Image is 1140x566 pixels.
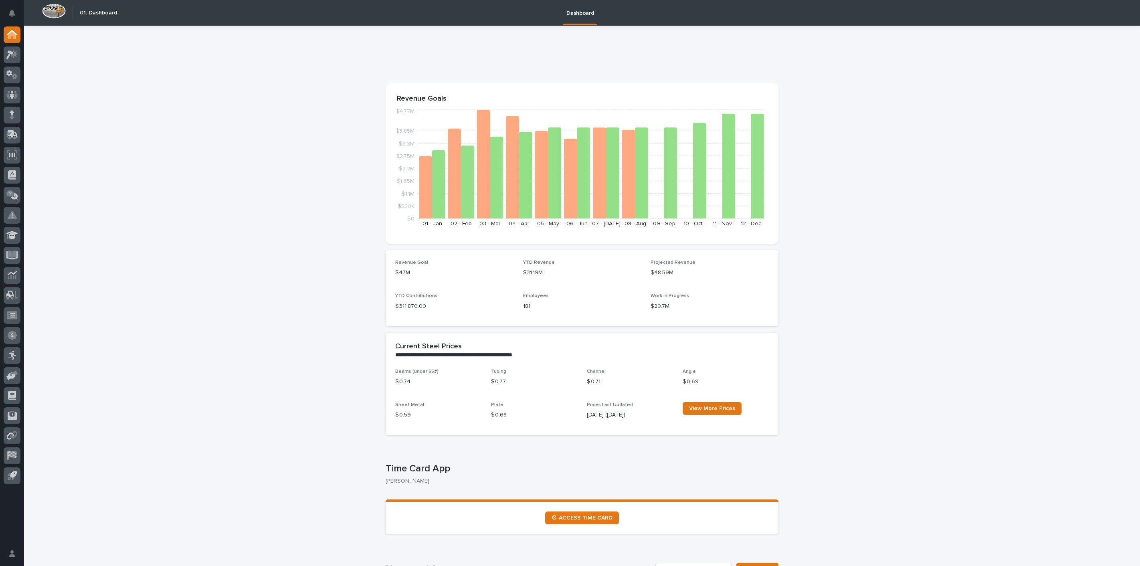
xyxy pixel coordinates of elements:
[566,221,588,226] text: 06 - Jun
[509,221,530,226] text: 04 - Apr
[683,378,769,386] p: $ 0.69
[491,411,577,419] p: $ 0.68
[395,402,424,407] span: Sheet Metal
[395,260,428,265] span: Revenue Goal
[653,221,675,226] text: 09 - Sep
[651,293,689,298] span: Work in Progress
[386,463,775,475] p: Time Card App
[4,5,20,22] button: Notifications
[395,302,513,311] p: $ 311,870.00
[402,191,414,197] tspan: $1.1M
[651,302,769,311] p: $20.7M
[422,221,442,226] text: 01 - Jan
[625,221,646,226] text: 08 - Aug
[395,293,437,298] span: YTD Contributions
[397,95,767,103] p: Revenue Goals
[395,269,513,277] p: $47M
[523,302,641,311] p: 181
[396,109,414,115] tspan: $4.77M
[587,369,606,374] span: Channel
[395,369,439,374] span: Beams (under 55#)
[399,141,414,147] tspan: $3.3M
[683,369,696,374] span: Angle
[396,179,414,184] tspan: $1.65M
[545,511,619,524] a: ⏲ ACCESS TIME CARD
[552,515,612,521] span: ⏲ ACCESS TIME CARD
[587,411,673,419] p: [DATE] ([DATE])
[523,293,549,298] span: Employees
[651,260,695,265] span: Projected Revenue
[396,154,414,159] tspan: $2.75M
[491,402,503,407] span: Plate
[523,260,555,265] span: YTD Revenue
[395,342,462,351] h2: Current Steel Prices
[689,406,735,411] span: View More Prices
[651,269,769,277] p: $48.59M
[713,221,732,226] text: 11 - Nov
[587,402,633,407] span: Prices Last Updated
[683,402,742,415] a: View More Prices
[395,411,481,419] p: $ 0.59
[399,166,414,172] tspan: $2.2M
[523,269,641,277] p: $31.19M
[395,378,481,386] p: $ 0.74
[491,378,577,386] p: $ 0.77
[741,221,761,226] text: 12 - Dec
[491,369,506,374] span: Tubing
[407,216,414,222] tspan: $0
[587,378,673,386] p: $ 0.71
[398,204,414,209] tspan: $550K
[479,221,501,226] text: 03 - Mar
[42,4,66,18] img: Workspace Logo
[592,221,621,226] text: 07 - [DATE]
[396,129,414,134] tspan: $3.85M
[80,10,117,16] h2: 01. Dashboard
[537,221,559,226] text: 05 - May
[451,221,472,226] text: 02 - Feb
[386,478,772,485] p: [PERSON_NAME]
[10,10,20,22] div: Notifications
[683,221,703,226] text: 10 - Oct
